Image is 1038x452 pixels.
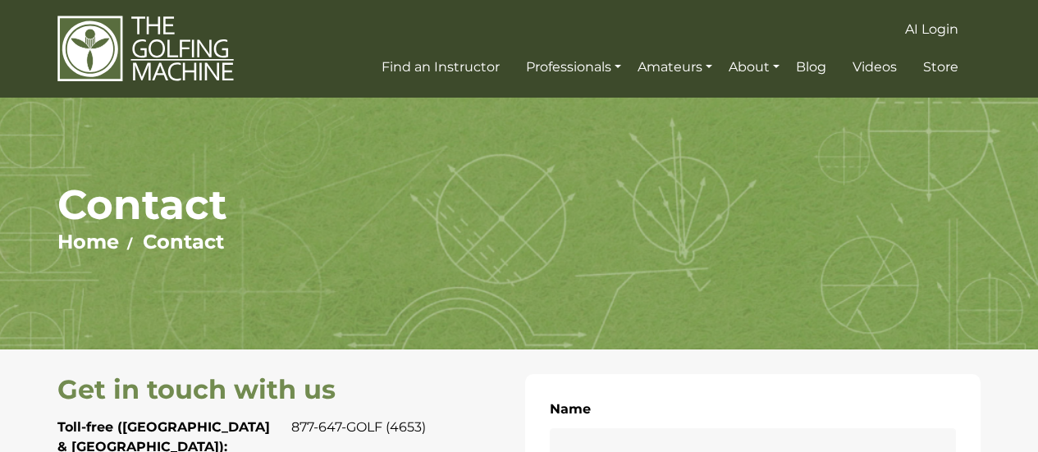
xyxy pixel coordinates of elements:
span: AI Login [905,21,958,37]
label: Name [550,399,591,420]
a: AI Login [901,15,963,44]
span: Videos [853,59,897,75]
h1: Contact [57,180,981,230]
a: Videos [848,53,901,82]
span: Store [923,59,958,75]
a: Store [919,53,963,82]
a: Find an Instructor [377,53,504,82]
h2: Get in touch with us [57,374,513,405]
a: Professionals [522,53,625,82]
a: Blog [792,53,830,82]
p: 877-647-GOLF (4653) [291,418,513,437]
a: Home [57,230,119,253]
span: Blog [796,59,826,75]
img: The Golfing Machine [57,15,234,83]
a: About [725,53,784,82]
span: Find an Instructor [382,59,500,75]
a: Amateurs [633,53,716,82]
a: Contact [143,230,224,253]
